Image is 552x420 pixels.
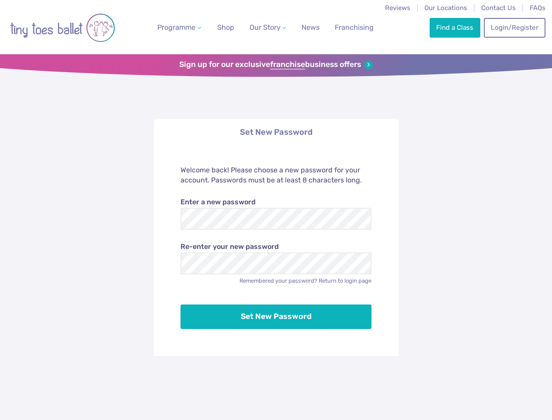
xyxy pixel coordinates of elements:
label: Enter a new password [181,197,371,207]
a: Franchising [331,19,377,36]
strong: franchise [270,60,305,70]
span: Franchising [335,23,374,31]
a: Remembered your password? Return to login page [240,277,371,284]
img: tiny toes ballet [10,6,115,50]
a: Programme [154,19,205,36]
a: Login/Register [484,18,545,37]
a: Reviews [385,4,410,12]
a: Our Locations [424,4,467,12]
a: Find a Class [430,18,480,37]
a: Sign up for our exclusivefranchisebusiness offers [179,60,373,70]
span: Our Story [250,23,281,31]
a: Contact Us [481,4,516,12]
span: News [302,23,319,31]
a: News [298,19,323,36]
span: Shop [217,23,234,31]
p: Welcome back! Please choose a new password for your account. Passwords must be at least 8 charact... [181,165,371,185]
button: Set New Password [181,304,371,329]
a: Shop [214,19,238,36]
a: FAQs [530,4,545,12]
label: Re-enter your new password [181,242,371,252]
a: Our Story [246,19,289,36]
span: Programme [157,23,195,31]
